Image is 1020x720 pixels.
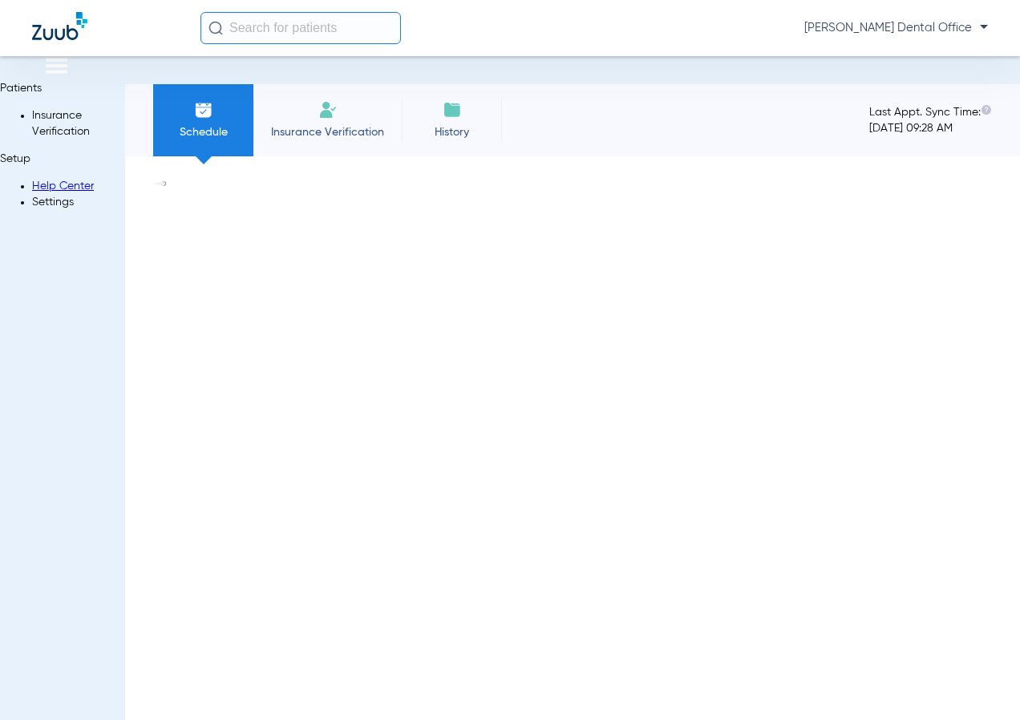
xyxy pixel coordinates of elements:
span: Insurance Verification [32,110,90,137]
img: Zuub Logo [32,12,87,40]
span: History [414,124,490,140]
img: hamburger-icon [44,56,70,75]
a: Help Center [32,180,94,192]
input: Search for patients [200,12,401,44]
img: Manual Insurance Verification [318,100,338,119]
span: [PERSON_NAME] Dental Office [804,20,988,36]
span: Schedule [165,124,241,140]
img: Schedule [194,100,213,119]
iframe: Chat Widget [940,643,1020,720]
span: [DATE] 09:28 AM [869,123,953,134]
span: Insurance Verification [265,124,390,140]
img: History [443,100,462,119]
img: last sync help info [981,104,992,115]
img: Search Icon [208,21,223,35]
span: Settings [32,196,74,208]
span: Last Appt. Sync Time: [869,107,981,118]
